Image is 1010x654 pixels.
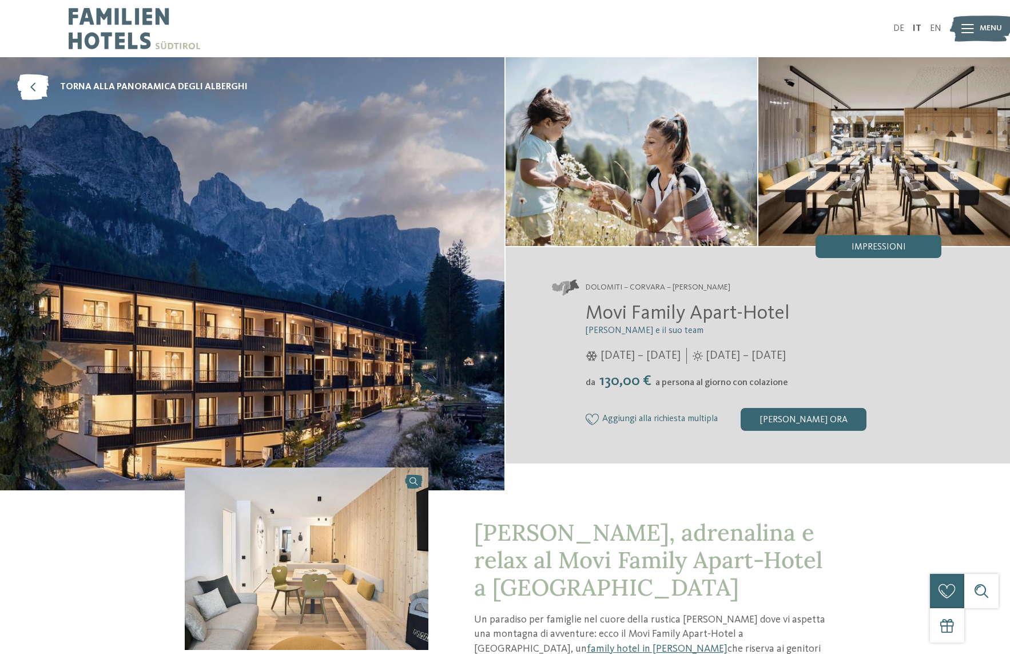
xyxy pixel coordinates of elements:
img: Una stupenda vacanza in famiglia a Corvara [758,57,1010,246]
span: torna alla panoramica degli alberghi [60,81,248,93]
span: 130,00 € [597,374,654,389]
span: Movi Family Apart-Hotel [586,303,790,323]
a: torna alla panoramica degli alberghi [17,74,248,100]
span: Menu [980,23,1002,34]
span: da [586,378,595,387]
span: a persona al giorno con colazione [655,378,788,387]
span: Aggiungi alla richiesta multipla [602,414,718,425]
span: [PERSON_NAME], adrenalina e relax al Movi Family Apart-Hotel a [GEOGRAPHIC_DATA] [474,518,822,602]
span: Impressioni [852,243,906,252]
span: [PERSON_NAME] e il suo team [586,326,703,335]
div: [PERSON_NAME] ora [741,408,866,431]
a: EN [930,24,941,33]
span: [DATE] – [DATE] [706,348,786,364]
img: Una stupenda vacanza in famiglia a Corvara [506,57,757,246]
i: Orari d'apertura inverno [586,351,598,361]
a: IT [913,24,921,33]
img: Una stupenda vacanza in famiglia a Corvara [185,467,428,650]
i: Orari d'apertura estate [693,351,703,361]
span: [DATE] – [DATE] [601,348,681,364]
a: DE [893,24,904,33]
span: Dolomiti – Corvara – [PERSON_NAME] [586,282,730,294]
a: family hotel in [PERSON_NAME] [587,644,727,654]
